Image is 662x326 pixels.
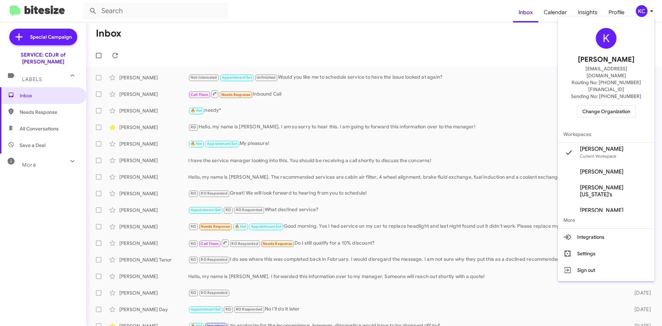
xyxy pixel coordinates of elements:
[558,126,654,142] span: Workspaces
[571,93,641,100] span: Sending No: [PHONE_NUMBER]
[582,106,630,117] span: Change Organization
[580,207,623,214] span: [PERSON_NAME]
[558,245,654,262] button: Settings
[580,146,623,152] span: [PERSON_NAME]
[578,54,634,65] span: [PERSON_NAME]
[580,168,623,175] span: [PERSON_NAME]
[566,65,646,79] span: [EMAIL_ADDRESS][DOMAIN_NAME]
[577,105,636,118] button: Change Organization
[558,262,654,278] button: Sign out
[596,28,616,49] div: K
[558,212,654,228] span: More
[558,229,654,245] button: Integrations
[580,154,616,159] span: Current Workspace
[566,79,646,93] span: Routing No: [PHONE_NUMBER][FINANCIAL_ID]
[580,184,649,198] span: [PERSON_NAME][US_STATE]'s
